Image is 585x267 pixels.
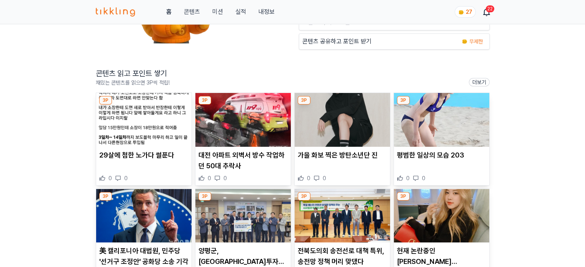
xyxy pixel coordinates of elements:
div: 3P [99,192,112,201]
div: 3P [298,96,310,104]
div: 3P [397,192,410,201]
span: 0 [422,174,425,182]
span: 0 [323,174,326,182]
img: coin [458,9,464,15]
div: 3P [198,192,211,201]
a: 홈 [166,7,171,17]
a: 더보기 [469,78,490,86]
p: 대전 아파트 외벽서 방수 작업하던 50대 추락사 [198,150,288,171]
img: 티끌링 [96,7,135,17]
span: 0 [406,174,410,182]
a: 콘텐츠 [183,7,200,17]
p: 美 캘리포니아 대법원, 민주당 '선거구 조정안' 공화당 소송 기각 [99,245,188,267]
div: 22 [486,5,494,12]
img: 평범한 일상의 모습 203 [394,93,489,147]
span: 무제한 [469,38,483,45]
div: 3P [198,96,211,104]
a: 22 [483,7,490,17]
p: 재밌는 콘텐츠를 읽으면 3P씩 적립! [96,79,170,86]
div: 3P 평범한 일상의 모습 203 평범한 일상의 모습 203 0 0 [393,93,490,186]
p: 양평군, [GEOGRAPHIC_DATA]투자증권 냉장고 43대 기증식 개최 [198,245,288,267]
h2: 콘텐츠 읽고 포인트 쌓기 [96,68,170,79]
a: 실적 [235,7,246,17]
img: 대전 아파트 외벽서 방수 작업하던 50대 추락사 [195,93,291,147]
p: 현재 논란중인 [PERSON_NAME] [PERSON_NAME]인[PERSON_NAME] [PERSON_NAME] ㄷㄷㄷ.JPG [397,245,486,267]
div: 3P 가을 화보 찍은 방탄소년단 진 가을 화보 찍은 방탄소년단 진 0 0 [294,93,390,186]
img: 가을 화보 찍은 방탄소년단 진 [295,93,390,147]
a: coin 27 [455,6,474,18]
p: 전북도의회 송전선로 대책 특위, 송전망 정책 머리 맞댔다 [298,245,387,267]
a: 콘텐츠 공유하고 포인트 받기 coin 무제한 [299,33,490,50]
img: 전북도의회 송전선로 대책 특위, 송전망 정책 머리 맞댔다 [295,189,390,243]
span: 27 [466,9,472,15]
div: 3P 대전 아파트 외벽서 방수 작업하던 50대 추락사 대전 아파트 외벽서 방수 작업하던 50대 추락사 0 0 [195,93,291,186]
button: 미션 [212,7,223,17]
a: 내정보 [258,7,274,17]
span: 0 [208,174,211,182]
p: 29살에 첨한 노가다 썰푼다 [99,150,188,161]
img: coin [462,38,468,45]
div: 3P 29살에 첨한 노가다 썰푼다 29살에 첨한 노가다 썰푼다 0 0 [96,93,192,186]
div: 3P [298,192,310,201]
div: 3P [397,96,410,104]
span: 0 [108,174,112,182]
img: 29살에 첨한 노가다 썰푼다 [96,93,192,147]
div: 3P [99,96,112,104]
img: 양평군, NH투자증권 냉장고 43대 기증식 개최 [195,189,291,243]
img: 현재 논란중인 박민정 장례식인스타 사진 ㄷㄷㄷ.JPG [394,189,489,243]
span: 0 [307,174,310,182]
span: 0 [223,174,227,182]
p: 평범한 일상의 모습 203 [397,150,486,161]
img: 美 캘리포니아 대법원, 민주당 '선거구 조정안' 공화당 소송 기각 [96,189,192,243]
span: 0 [124,174,128,182]
p: 가을 화보 찍은 방탄소년단 진 [298,150,387,161]
p: 콘텐츠 공유하고 포인트 받기 [302,37,372,46]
